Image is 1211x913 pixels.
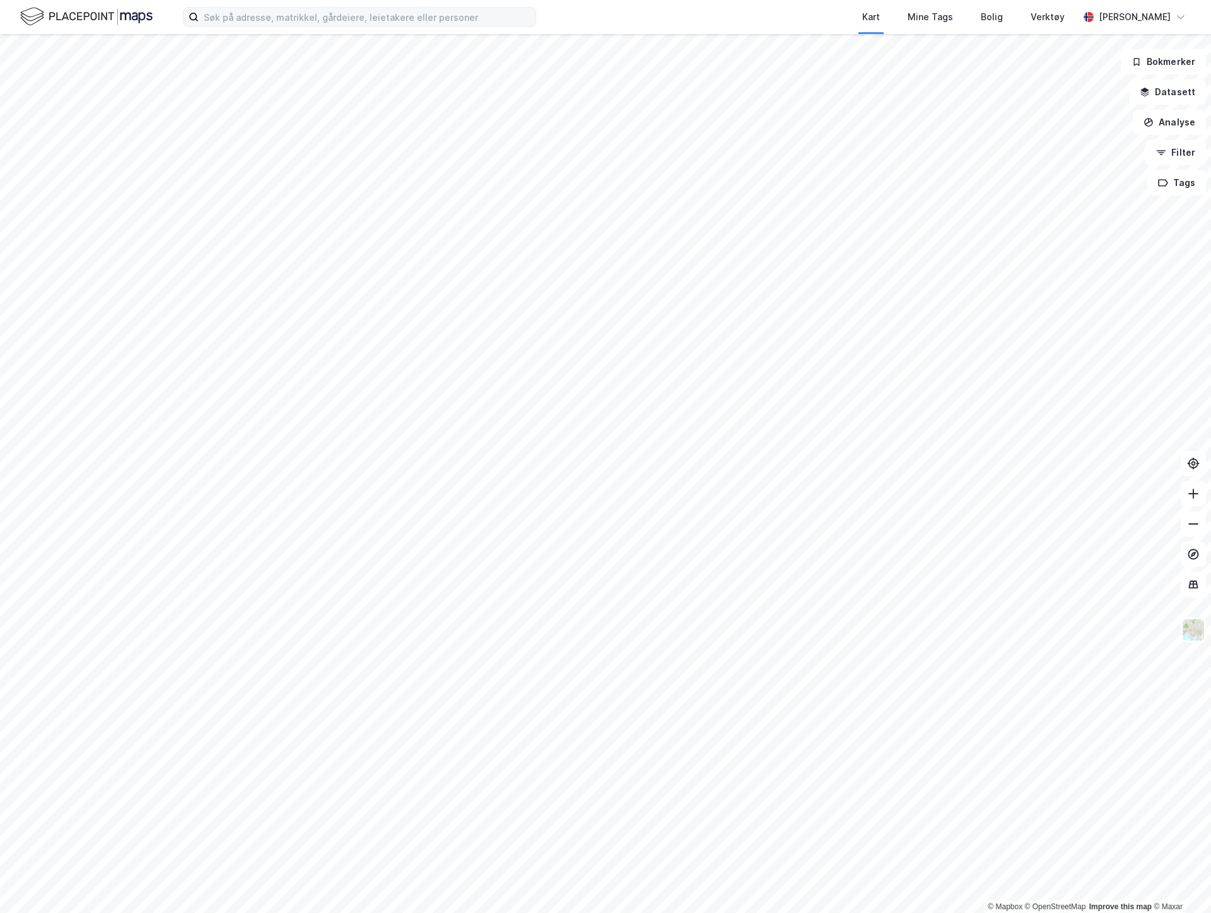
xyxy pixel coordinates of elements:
button: Bokmerker [1121,49,1206,74]
button: Filter [1145,140,1206,165]
button: Analyse [1133,110,1206,135]
div: Mine Tags [908,9,953,25]
a: Improve this map [1089,902,1152,911]
div: Verktøy [1031,9,1065,25]
div: [PERSON_NAME] [1099,9,1171,25]
a: Mapbox [988,902,1022,911]
div: Kart [862,9,880,25]
img: logo.f888ab2527a4732fd821a326f86c7f29.svg [20,6,153,28]
iframe: Chat Widget [1148,852,1211,913]
div: Kontrollprogram for chat [1148,852,1211,913]
div: Bolig [981,9,1003,25]
a: OpenStreetMap [1025,902,1086,911]
button: Tags [1147,170,1206,195]
button: Datasett [1129,79,1206,105]
img: Z [1181,618,1205,642]
input: Søk på adresse, matrikkel, gårdeiere, leietakere eller personer [199,8,535,26]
